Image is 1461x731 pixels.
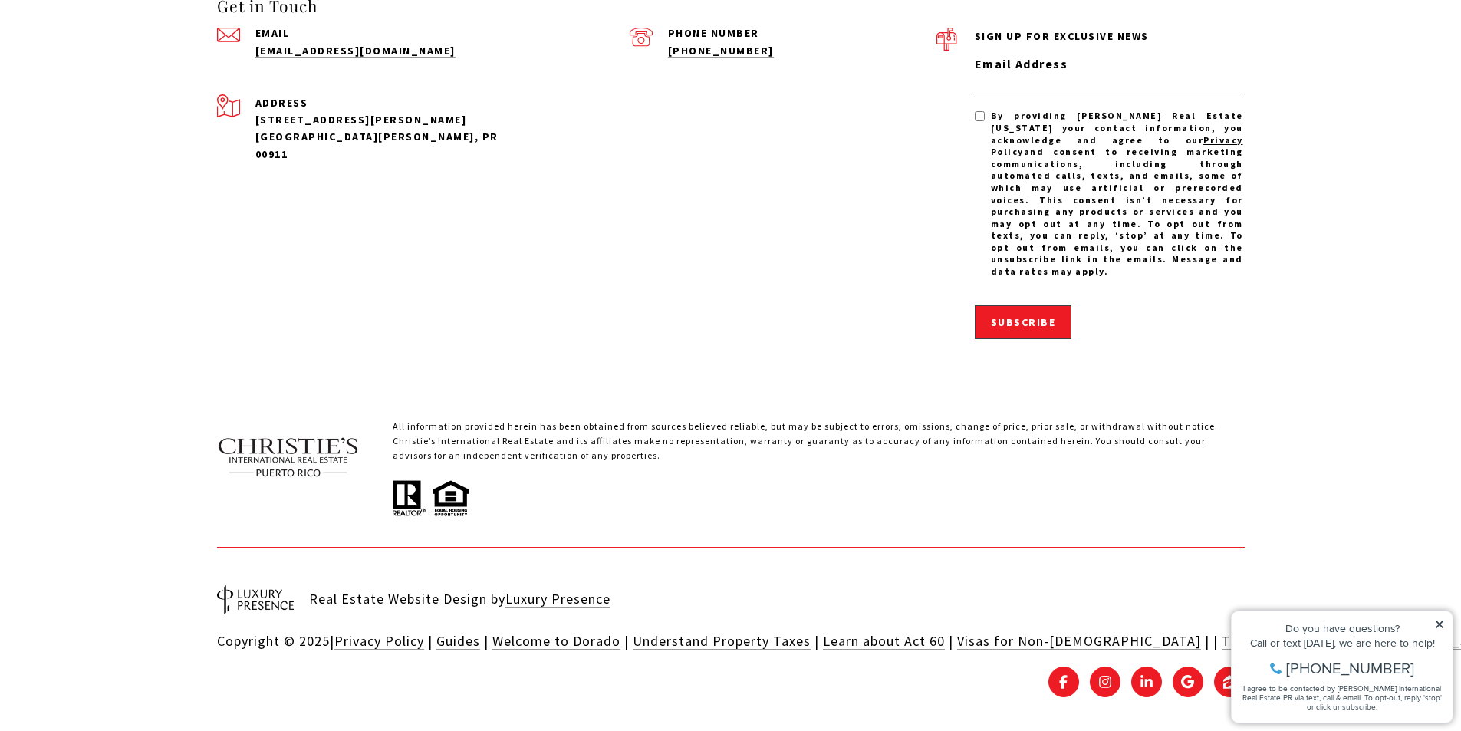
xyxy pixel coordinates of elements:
[957,632,1201,650] a: Visas for Non-US Citizens - open in a new tab
[949,632,953,650] span: |
[991,134,1243,158] a: Privacy Policy - open in a new tab
[991,315,1056,329] span: Subscribe
[334,632,424,650] a: Privacy Policy
[63,72,191,87] span: [PHONE_NUMBER]
[1090,667,1120,697] a: INSTAGRAM - open in a new tab
[255,94,524,111] p: Address
[255,130,499,160] span: [GEOGRAPHIC_DATA][PERSON_NAME], PR 00911
[299,632,330,650] span: 2025
[814,632,819,650] span: |
[975,305,1072,339] button: Subscribe
[255,111,524,128] div: [STREET_ADDRESS][PERSON_NAME]
[255,28,524,38] p: Email
[393,477,469,517] img: All information provided herein has been obtained from sources believed reliable, but may be subj...
[1214,667,1245,697] a: ZILLOW - open in a new tab
[309,582,610,617] div: Real Estate Website Design by
[484,632,489,650] span: |
[668,28,936,38] p: Phone Number
[633,632,811,650] a: Understand Property Taxes - open in a new tab
[975,28,1243,44] p: Sign up for exclusive news
[1205,632,1209,650] span: |
[975,54,1243,74] label: Email Address
[1173,667,1203,697] a: GOOGLE - open in a new tab
[505,590,610,608] a: Luxury Presence - open in a new tab
[19,94,219,123] span: I agree to be contacted by [PERSON_NAME] International Real Estate PR via text, call & email. To ...
[217,419,360,496] img: Christie's International Real Estate text transparent background
[1048,667,1079,697] a: FACEBOOK - open in a new tab
[393,419,1245,478] p: All information provided herein has been obtained from sources believed reliable, but may be subj...
[823,632,945,650] a: Learn about Act 60 - open in a new tab
[217,632,295,650] span: Copyright ©
[624,632,629,650] span: |
[436,632,480,650] a: Guides
[1131,667,1162,697] a: LINKEDIN - open in a new tab
[991,110,1243,277] span: By providing [PERSON_NAME] Real Estate [US_STATE] your contact information, you acknowledge and a...
[255,44,456,58] a: send an email to admin@cirepr.com
[668,44,774,58] a: call (939) 337-3000
[16,49,222,60] div: Call or text [DATE], we are here to help!
[16,35,222,45] div: Do you have questions?
[1213,632,1218,650] span: |
[492,632,620,650] a: Welcome to Dorado - open in a new tab
[975,111,985,121] input: By providing Christie's Real Estate Puerto Rico your contact information, you acknowledge and agr...
[217,585,294,614] img: Real Estate Website Design by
